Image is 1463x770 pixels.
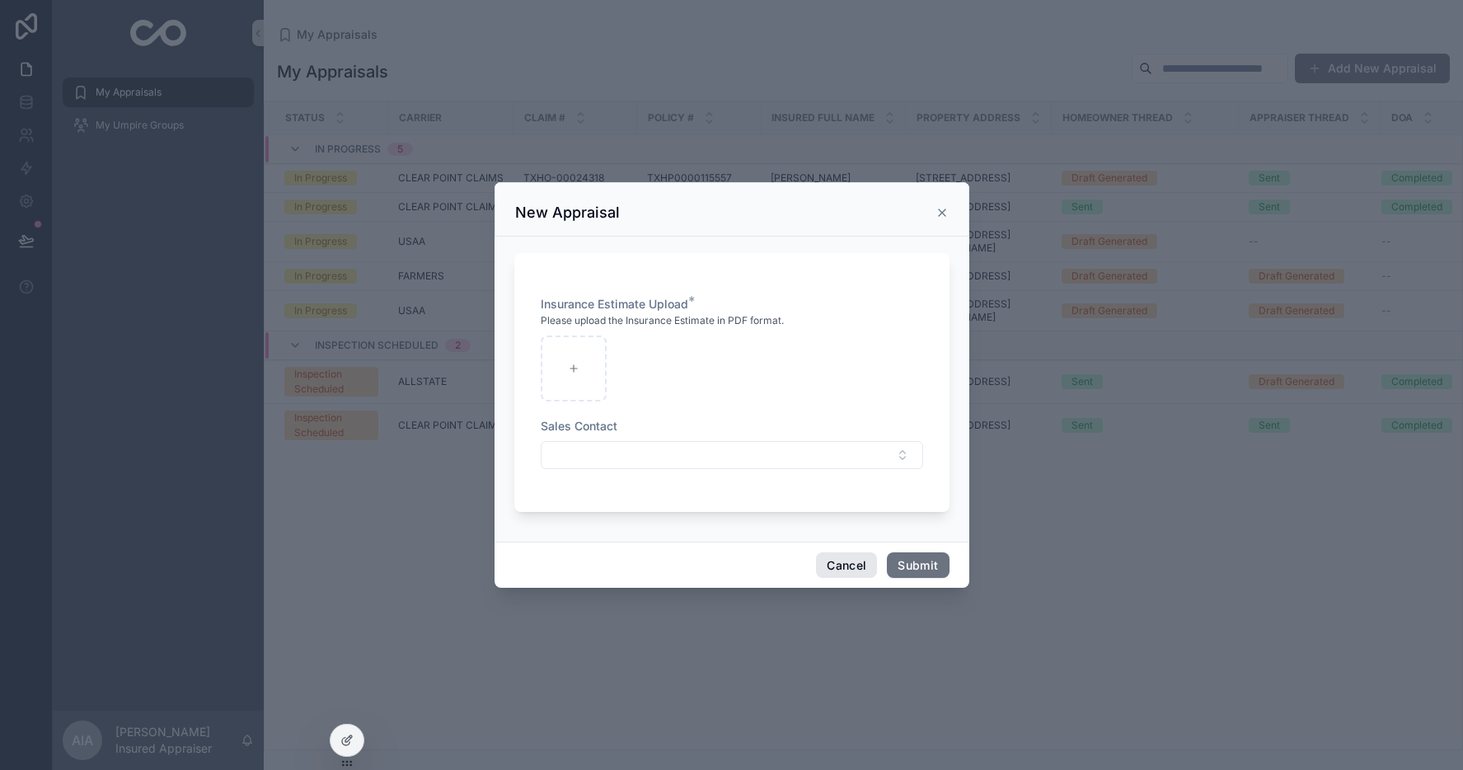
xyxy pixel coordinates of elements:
[541,314,784,327] span: Please upload the Insurance Estimate in PDF format.
[541,441,923,469] button: Select Button
[515,203,620,223] h3: New Appraisal
[816,552,877,579] button: Cancel
[541,297,688,311] span: Insurance Estimate Upload
[887,552,949,579] button: Submit
[541,419,617,433] span: Sales Contact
